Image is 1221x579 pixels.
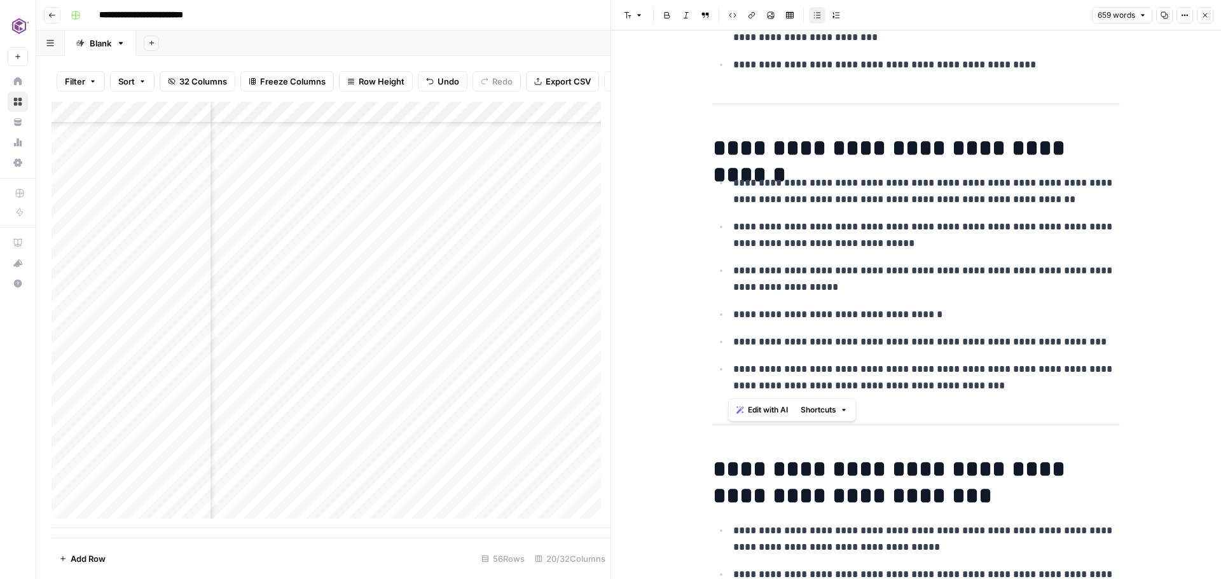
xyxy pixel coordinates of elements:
span: Edit with AI [748,404,788,416]
a: Settings [8,153,28,173]
button: 659 words [1092,7,1152,24]
button: 32 Columns [160,71,235,92]
button: Filter [57,71,105,92]
span: Row Height [359,75,404,88]
span: Shortcuts [801,404,836,416]
span: Freeze Columns [260,75,326,88]
button: Undo [418,71,467,92]
span: Add Row [71,552,106,565]
button: Row Height [339,71,413,92]
span: Undo [438,75,459,88]
span: Filter [65,75,85,88]
button: Shortcuts [796,402,853,418]
img: Commvault Logo [8,15,31,37]
button: Sort [110,71,155,92]
span: 659 words [1098,10,1135,21]
div: What's new? [8,254,27,273]
span: Redo [492,75,513,88]
button: Add Row [52,548,113,569]
a: Your Data [8,112,28,132]
div: 56 Rows [476,548,530,569]
a: Home [8,71,28,92]
button: Help + Support [8,273,28,294]
button: Freeze Columns [240,71,334,92]
a: Usage [8,132,28,153]
a: Browse [8,92,28,112]
a: AirOps Academy [8,233,28,253]
span: 32 Columns [179,75,227,88]
a: Blank [65,31,136,56]
button: What's new? [8,253,28,273]
button: Export CSV [526,71,599,92]
span: Sort [118,75,135,88]
div: 20/32 Columns [530,548,610,569]
div: Blank [90,37,111,50]
button: Workspace: Commvault [8,10,28,42]
button: Redo [473,71,521,92]
button: Edit with AI [731,402,793,418]
span: Export CSV [546,75,591,88]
